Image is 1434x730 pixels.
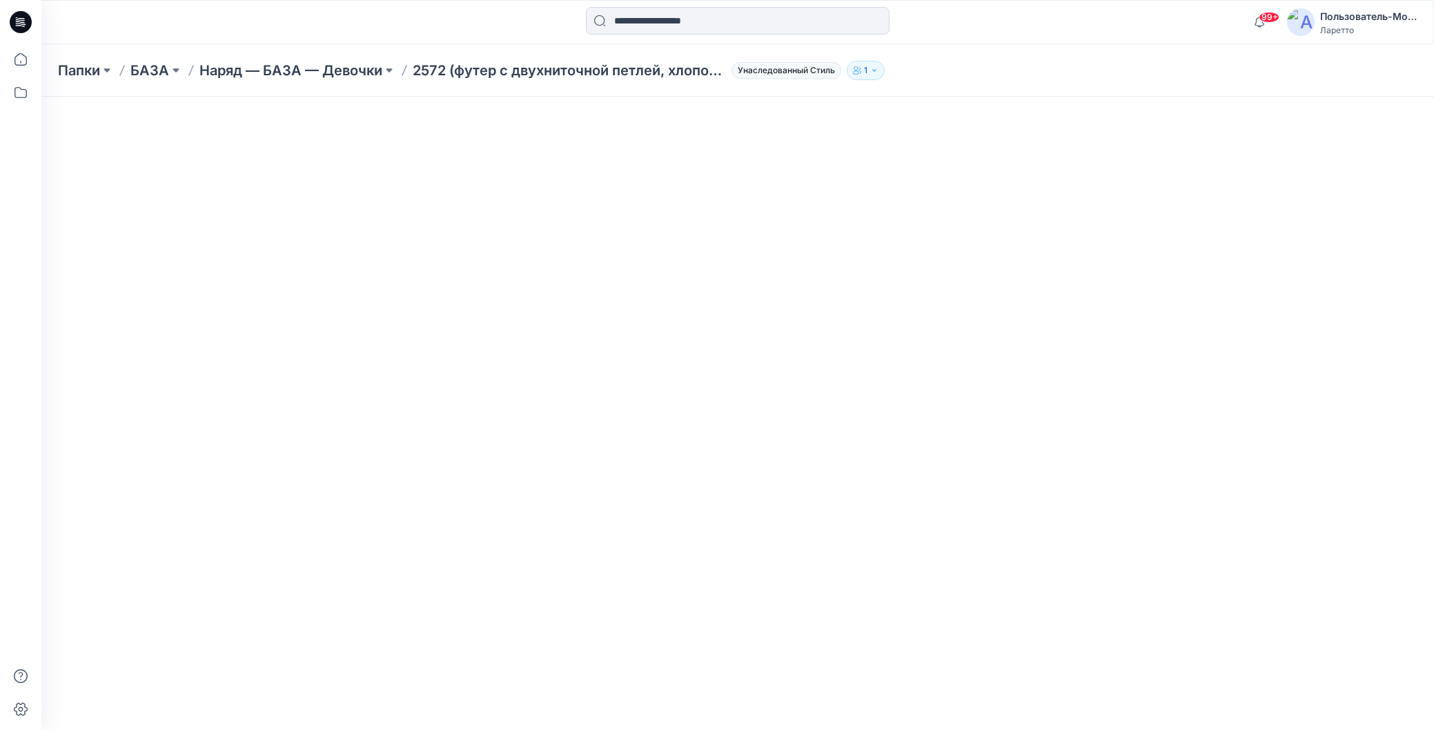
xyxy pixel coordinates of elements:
a: Наряд — БАЗА — Девочки [199,61,382,80]
ya-tr-span: Ларетто [1320,25,1354,35]
a: БАЗА [130,61,169,80]
a: Папки [58,61,100,80]
ya-tr-span: Унаследованный Стиль [738,64,835,77]
img: аватар [1287,8,1315,36]
button: 1 [847,61,885,80]
span: 99+ [1259,12,1279,23]
ya-tr-span: БАЗА [130,62,169,79]
ya-tr-span: 2572 (футер с двухниточной петлей, хлопок 92 %, эластан 8 %) [413,62,852,79]
button: Унаследованный Стиль [726,61,841,80]
p: 1 [864,63,867,78]
ya-tr-span: Папки [58,62,100,79]
ya-tr-span: Наряд — БАЗА — Девочки [199,62,382,79]
iframe: редактировать-стиль [41,97,1434,730]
